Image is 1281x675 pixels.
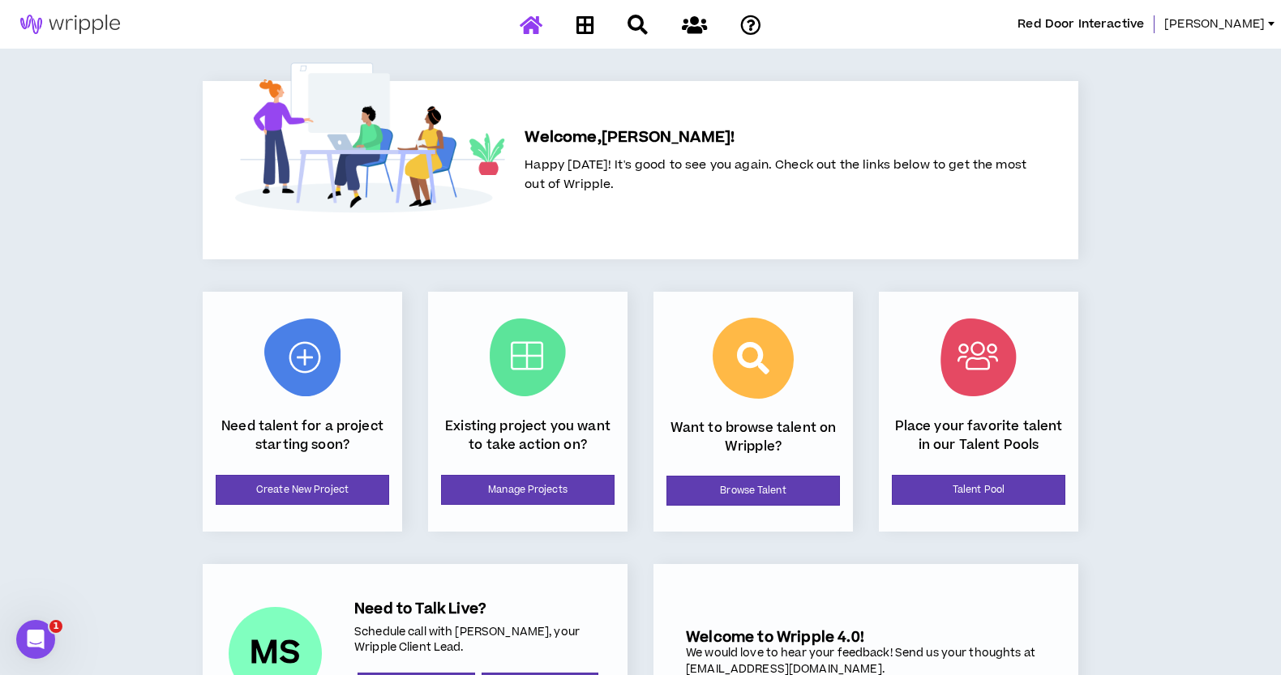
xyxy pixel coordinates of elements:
a: Browse Talent [666,476,840,506]
a: Manage Projects [441,475,615,505]
a: Create New Project [216,475,389,505]
span: Red Door Interactive [1018,15,1144,33]
p: Schedule call with [PERSON_NAME], your Wripple Client Lead. [354,625,602,656]
h5: Welcome, [PERSON_NAME] ! [525,126,1026,149]
p: Place your favorite talent in our Talent Pools [892,417,1065,454]
span: Happy [DATE]! It's good to see you again. Check out the links below to get the most out of Wripple. [525,156,1026,193]
iframe: Intercom live chat [16,620,55,659]
p: Want to browse talent on Wripple? [666,419,840,455]
img: Current Projects [490,318,566,396]
img: Talent Pool [940,318,1017,396]
span: 1 [49,620,62,633]
p: Need talent for a project starting soon? [216,417,389,454]
span: [PERSON_NAME] [1164,15,1265,33]
p: Existing project you want to take action on? [441,417,615,454]
h5: Need to Talk Live? [354,600,602,617]
div: MS [250,638,301,669]
h5: Welcome to Wripple 4.0! [686,629,1046,646]
img: New Project [264,318,341,396]
a: Talent Pool [892,475,1065,505]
